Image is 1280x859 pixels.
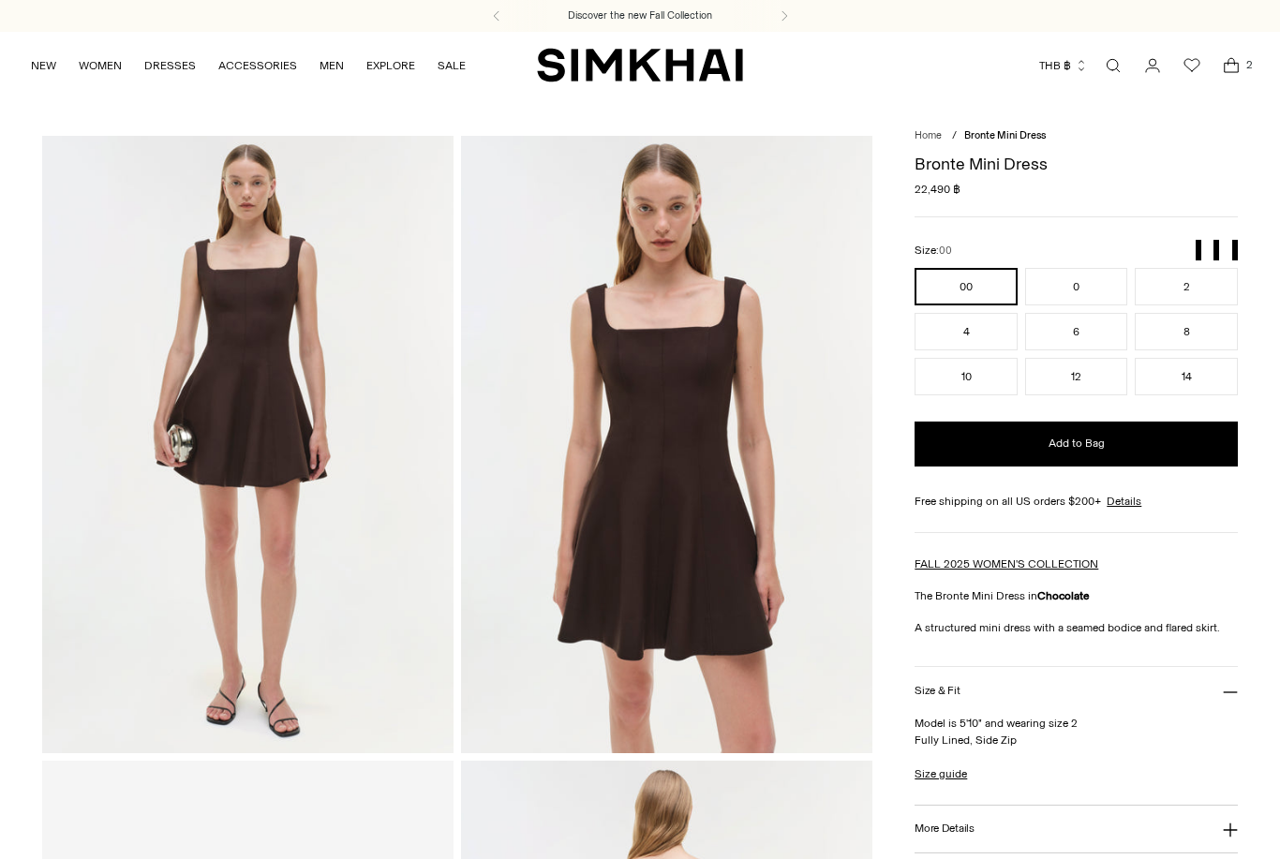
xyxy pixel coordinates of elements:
[1049,436,1105,452] span: Add to Bag
[915,765,967,782] a: Size guide
[915,619,1238,636] p: A structured mini dress with a seamed bodice and flared skirt.
[915,806,1238,853] button: More Details
[1135,313,1238,350] button: 8
[1094,47,1132,84] a: Open search modal
[1173,47,1211,84] a: Wishlist
[915,822,974,835] h3: More Details
[79,45,122,86] a: WOMEN
[1039,45,1088,86] button: THB ฿
[915,156,1238,172] h1: Bronte Mini Dress
[366,45,415,86] a: EXPLORE
[1135,358,1238,395] button: 14
[1134,47,1171,84] a: Go to the account page
[915,715,1238,748] p: Model is 5'10" and wearing size 2 Fully Lined, Side Zip
[1025,313,1128,350] button: 6
[915,129,942,141] a: Home
[1241,56,1258,73] span: 2
[915,557,1098,570] a: FALL 2025 WOMEN'S COLLECTION
[1213,47,1250,84] a: Open cart modal
[939,244,952,257] span: 00
[537,47,743,83] a: SIMKHAI
[964,129,1046,141] span: Bronte Mini Dress
[915,181,960,198] span: 22,490 ฿
[952,128,957,144] div: /
[218,45,297,86] a: ACCESSORIES
[915,128,1238,144] nav: breadcrumbs
[438,45,466,86] a: SALE
[915,268,1018,305] button: 00
[915,358,1018,395] button: 10
[461,136,872,753] img: Bronte Mini Dress
[1135,268,1238,305] button: 2
[915,587,1238,604] p: The Bronte Mini Dress in
[320,45,344,86] a: MEN
[915,313,1018,350] button: 4
[1037,589,1090,602] strong: Chocolate
[568,8,712,23] a: Discover the new Fall Collection
[915,242,952,259] label: Size:
[31,45,56,86] a: NEW
[144,45,196,86] a: DRESSES
[915,667,1238,715] button: Size & Fit
[915,685,960,697] h3: Size & Fit
[1107,493,1141,510] a: Details
[1025,268,1128,305] button: 0
[915,422,1238,467] button: Add to Bag
[42,136,454,753] img: Bronte Mini Dress
[1025,358,1128,395] button: 12
[915,493,1238,510] div: Free shipping on all US orders $200+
